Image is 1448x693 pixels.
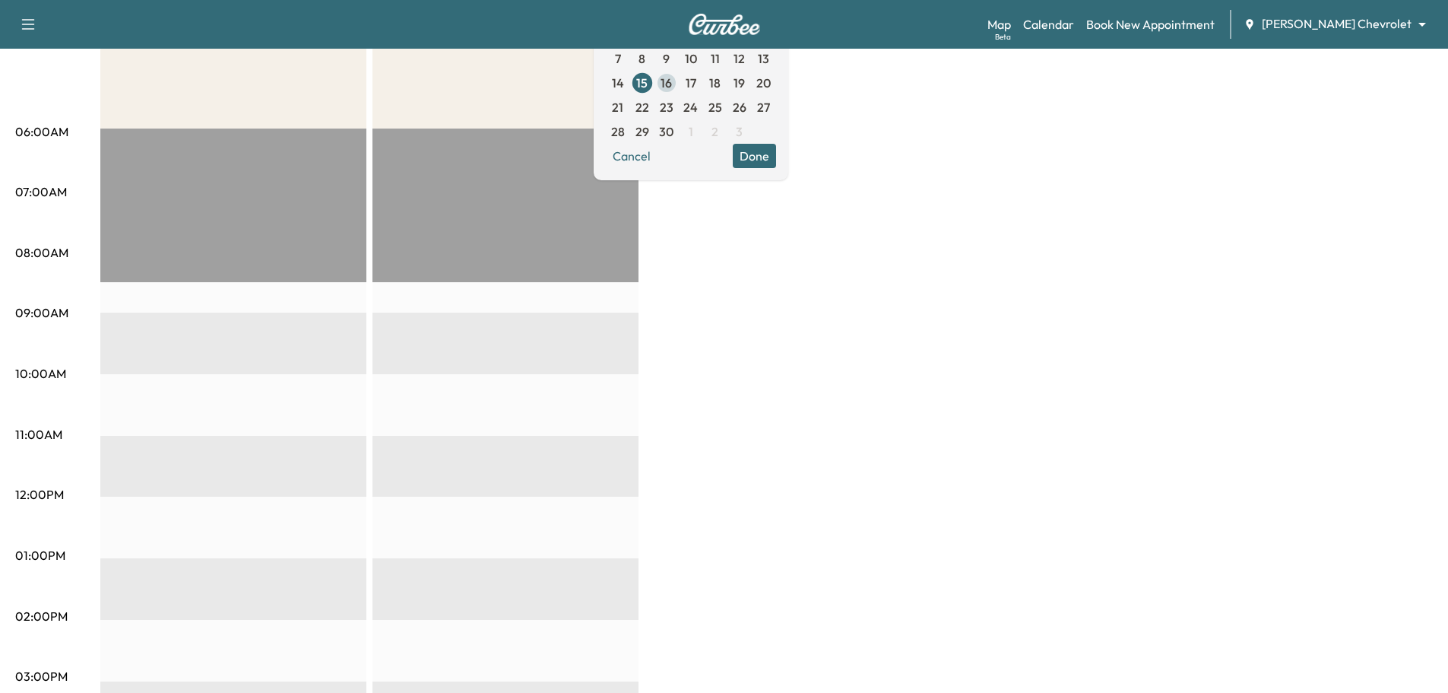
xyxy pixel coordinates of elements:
[15,667,68,685] p: 03:00PM
[661,74,672,92] span: 16
[757,98,770,116] span: 27
[15,183,67,201] p: 07:00AM
[686,74,696,92] span: 17
[606,144,657,168] button: Cancel
[15,243,68,262] p: 08:00AM
[663,49,670,68] span: 9
[736,122,743,141] span: 3
[685,49,697,68] span: 10
[733,144,776,168] button: Done
[612,74,624,92] span: 14
[660,98,673,116] span: 23
[758,49,769,68] span: 13
[688,14,761,35] img: Curbee Logo
[734,74,745,92] span: 19
[15,122,68,141] p: 06:00AM
[15,546,65,564] p: 01:00PM
[756,74,771,92] span: 20
[995,31,1011,43] div: Beta
[711,122,718,141] span: 2
[15,485,64,504] p: 12:00PM
[708,98,722,116] span: 25
[689,122,693,141] span: 1
[1086,15,1215,33] a: Book New Appointment
[638,49,645,68] span: 8
[1262,15,1412,33] span: [PERSON_NAME] Chevrolet
[15,364,66,383] p: 10:00AM
[683,98,698,116] span: 24
[611,122,625,141] span: 28
[615,49,621,68] span: 7
[635,122,649,141] span: 29
[15,607,68,625] p: 02:00PM
[709,74,721,92] span: 18
[612,98,623,116] span: 21
[711,49,720,68] span: 11
[659,122,673,141] span: 30
[733,98,746,116] span: 26
[1023,15,1074,33] a: Calendar
[636,74,648,92] span: 15
[15,304,68,322] p: 09:00AM
[15,425,62,443] p: 11:00AM
[635,98,649,116] span: 22
[987,15,1011,33] a: MapBeta
[734,49,745,68] span: 12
